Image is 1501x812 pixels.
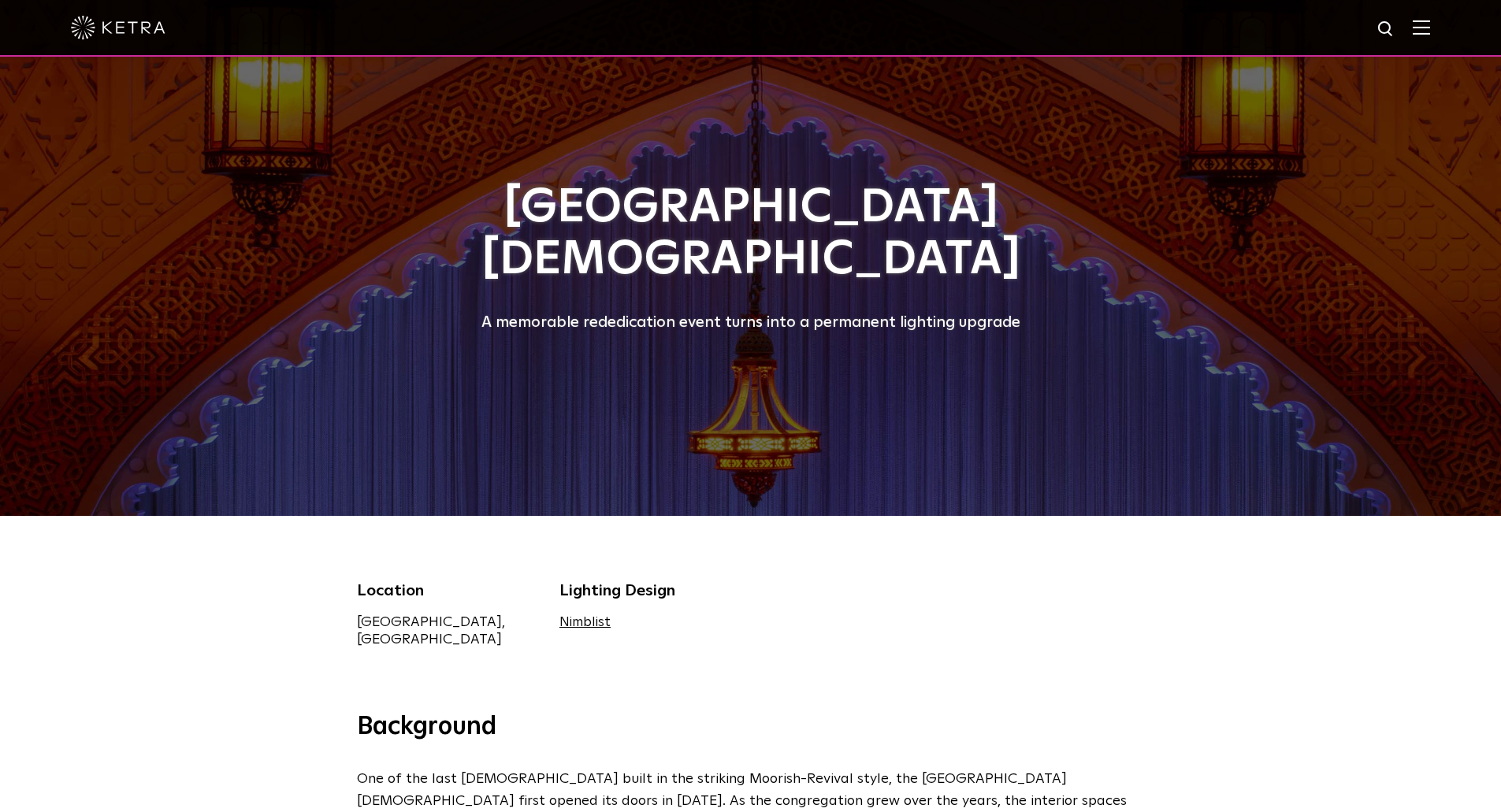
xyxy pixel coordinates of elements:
[357,310,1145,335] div: A memorable rededication event turns into a permanent lighting upgrade
[559,579,739,603] div: Lighting Design
[559,616,611,629] a: Nimblist
[357,182,1145,286] h1: [GEOGRAPHIC_DATA][DEMOGRAPHIC_DATA]
[1377,20,1396,39] img: search icon
[1413,20,1430,35] img: Hamburger%20Nav.svg
[357,614,537,648] div: [GEOGRAPHIC_DATA], [GEOGRAPHIC_DATA]
[71,16,165,39] img: ketra-logo-2019-white
[357,579,537,603] div: Location
[357,711,1145,744] h3: Background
